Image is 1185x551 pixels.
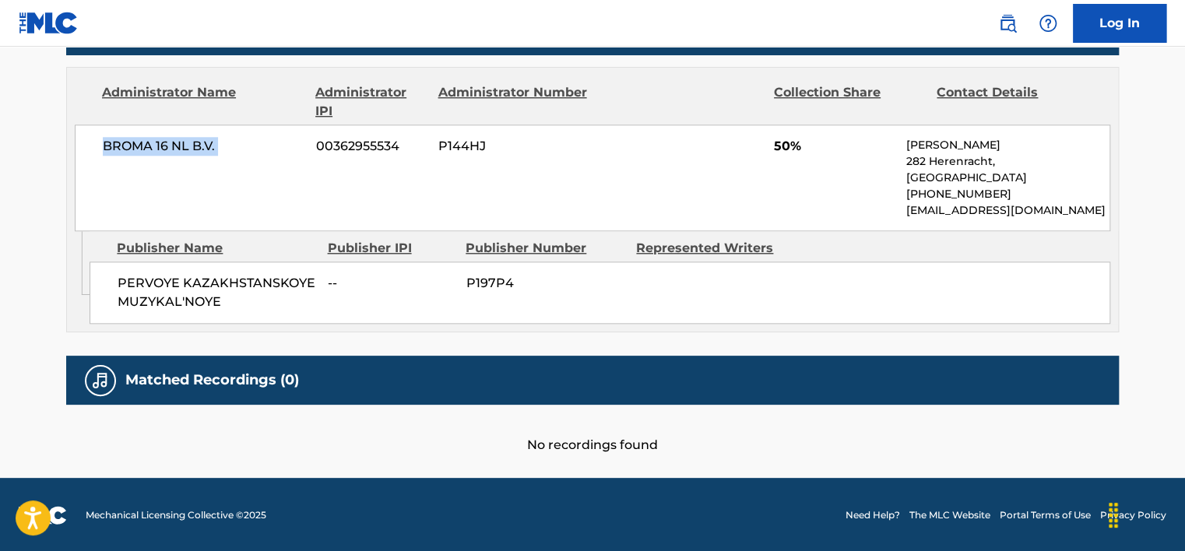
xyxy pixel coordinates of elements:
[1032,8,1064,39] div: Help
[1073,4,1166,43] a: Log In
[774,83,925,121] div: Collection Share
[66,405,1119,454] div: No recordings found
[1107,476,1185,551] div: চ্যাট উইজেট
[438,137,589,156] span: P144HJ
[19,506,67,525] img: logo
[774,137,895,156] span: 50%
[91,371,110,390] img: Matched Recordings
[315,83,426,121] div: Administrator IPI
[1101,492,1126,539] div: টেনে আনুন
[86,508,266,522] span: Mechanical Licensing Collective © 2025
[117,239,315,258] div: Publisher Name
[906,170,1109,186] p: [GEOGRAPHIC_DATA]
[909,508,990,522] a: The MLC Website
[1100,508,1166,522] a: Privacy Policy
[328,274,454,293] span: --
[125,371,299,389] h5: Matched Recordings (0)
[438,83,589,121] div: Administrator Number
[466,274,624,293] span: P197P4
[906,186,1109,202] p: [PHONE_NUMBER]
[102,83,304,121] div: Administrator Name
[906,153,1109,170] p: 282 Herenracht,
[1000,508,1091,522] a: Portal Terms of Use
[992,8,1023,39] a: Public Search
[118,274,316,311] span: PERVOYE KAZAKHSTANSKOYE MUZYKAL'NOYE
[327,239,454,258] div: Publisher IPI
[19,12,79,34] img: MLC Logo
[1039,14,1057,33] img: help
[636,239,795,258] div: Represented Writers
[906,137,1109,153] p: [PERSON_NAME]
[1107,476,1185,551] iframe: Chat Widget
[906,202,1109,219] p: [EMAIL_ADDRESS][DOMAIN_NAME]
[466,239,624,258] div: Publisher Number
[103,137,304,156] span: BROMA 16 NL B.V.
[998,14,1017,33] img: search
[846,508,900,522] a: Need Help?
[316,137,427,156] span: 00362955534
[937,83,1088,121] div: Contact Details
